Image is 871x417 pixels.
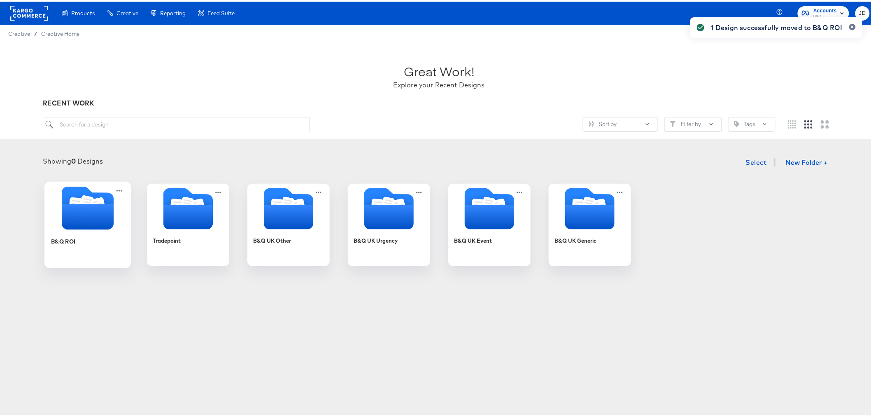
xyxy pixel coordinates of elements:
span: JD [859,7,866,16]
strong: 0 [71,155,76,164]
div: Great Work! [404,61,474,79]
span: Creative [116,8,138,15]
button: AccountsB&Q [798,5,849,19]
div: Tradepoint [153,235,181,243]
div: B&Q UK Event [454,235,492,243]
span: / [30,29,41,35]
svg: Folder [448,187,531,228]
svg: Folder [549,187,631,228]
div: B&Q UK Urgency [348,182,430,265]
div: B&Q ROI [51,236,75,244]
div: Explore your Recent Designs [394,79,485,88]
button: FilterFilter by [664,115,722,130]
div: B&Q UK Other [247,182,330,265]
div: Tradepoint [147,182,229,265]
div: B&Q UK Urgency [354,235,398,243]
button: JD [855,5,870,19]
svg: Folder [147,187,229,228]
svg: Folder [247,187,330,228]
button: SlidersSort by [583,115,658,130]
a: Creative Home [41,29,79,35]
span: Creative [8,29,30,35]
div: Showing Designs [43,155,103,164]
div: RECENT WORK [43,97,835,106]
div: B&Q UK Other [254,235,291,243]
svg: Folder [348,187,430,228]
span: Feed Suite [207,8,235,15]
svg: Filter [670,119,676,125]
svg: Folder [44,185,131,228]
div: B&Q UK Event [448,182,531,265]
div: B&Q UK Generic [555,235,597,243]
span: Products [71,8,95,15]
div: B&Q UK Generic [549,182,631,265]
div: 1 Design successfully moved to B&Q ROI [711,21,843,31]
svg: Sliders [589,119,594,125]
input: Search for a design [43,115,310,131]
span: Reporting [160,8,186,15]
div: B&Q ROI [44,180,131,267]
span: Accounts [813,5,837,14]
